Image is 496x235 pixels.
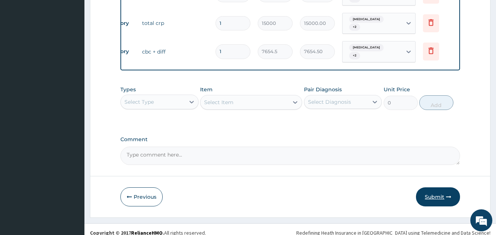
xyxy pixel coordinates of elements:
div: Select Diagnosis [308,98,351,106]
td: total crp [138,16,212,30]
label: Comment [120,136,460,143]
img: d_794563401_company_1708531726252_794563401 [14,37,30,55]
span: [MEDICAL_DATA] [349,16,384,23]
span: [MEDICAL_DATA] [349,44,384,51]
span: We're online! [43,71,101,145]
div: Minimize live chat window [120,4,138,21]
label: Pair Diagnosis [304,86,342,93]
div: Select Type [124,98,154,106]
label: Item [200,86,213,93]
label: Unit Price [384,86,410,93]
div: Chat with us now [38,41,123,51]
span: + 2 [349,52,360,59]
button: Add [419,95,453,110]
button: Submit [416,187,460,206]
button: Previous [120,187,163,206]
td: cbc + diff [138,44,212,59]
textarea: Type your message and hit 'Enter' [4,157,140,183]
span: + 2 [349,23,360,31]
label: Types [120,87,136,93]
